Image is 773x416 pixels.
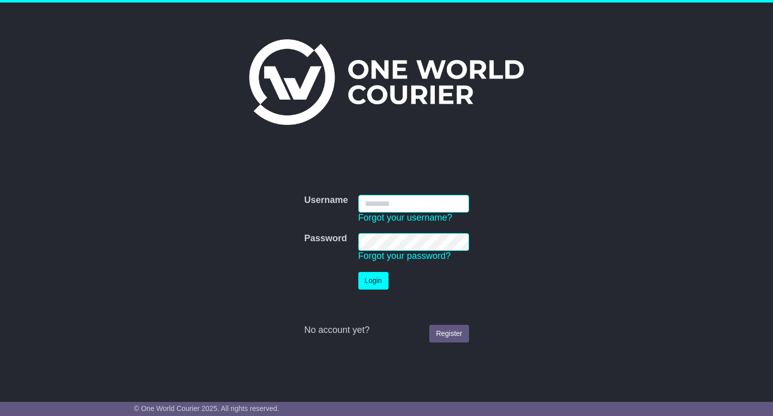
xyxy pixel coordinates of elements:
a: Forgot your username? [358,213,452,223]
img: One World [249,39,524,125]
div: No account yet? [304,325,469,336]
button: Login [358,272,389,290]
label: Username [304,195,348,206]
span: © One World Courier 2025. All rights reserved. [134,404,279,412]
label: Password [304,233,347,244]
a: Register [429,325,469,342]
a: Forgot your password? [358,251,451,261]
